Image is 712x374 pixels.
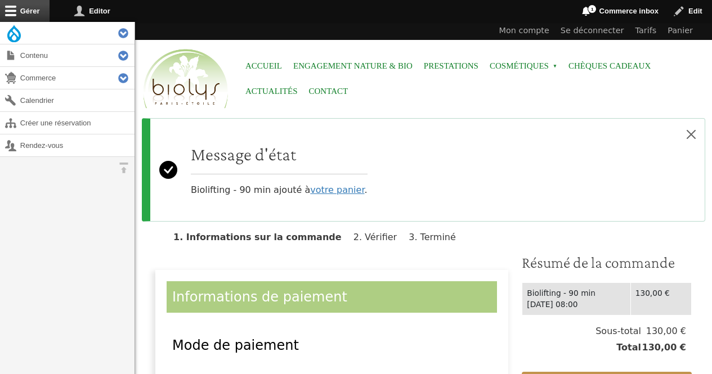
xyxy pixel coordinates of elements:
[142,118,705,222] div: Message d'état
[172,337,299,353] span: Mode de paiement
[527,300,577,309] time: [DATE] 08:00
[309,79,348,104] a: Contact
[172,289,347,305] span: Informations de paiement
[641,325,686,338] span: 130,00 €
[553,64,557,69] span: »
[424,53,478,79] a: Prestations
[191,143,368,165] h2: Message d'état
[568,53,651,79] a: Chèques cadeaux
[245,79,298,104] a: Actualités
[141,47,231,111] img: Accueil
[641,341,686,354] span: 130,00 €
[595,325,641,338] span: Sous-total
[490,53,557,79] span: Cosmétiques
[527,287,625,299] div: Biolifting - 90 min
[494,22,555,40] a: Mon compte
[630,282,691,315] td: 130,00 €
[135,22,712,118] header: Entête du site
[662,22,698,40] a: Panier
[293,53,413,79] a: Engagement Nature & Bio
[616,341,641,354] span: Total
[310,184,364,195] a: votre panier
[173,232,351,242] li: Informations sur la commande
[191,143,368,197] div: Biolifting - 90 min ajouté à .
[630,22,662,40] a: Tarifs
[113,157,135,179] button: Orientation horizontale
[522,253,692,272] h3: Résumé de la commande
[409,232,465,242] li: Terminé
[588,4,597,13] span: 1
[555,22,630,40] a: Se déconnecter
[678,119,705,150] button: Close
[245,53,282,79] a: Accueil
[159,128,177,212] svg: Success:
[353,232,406,242] li: Vérifier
